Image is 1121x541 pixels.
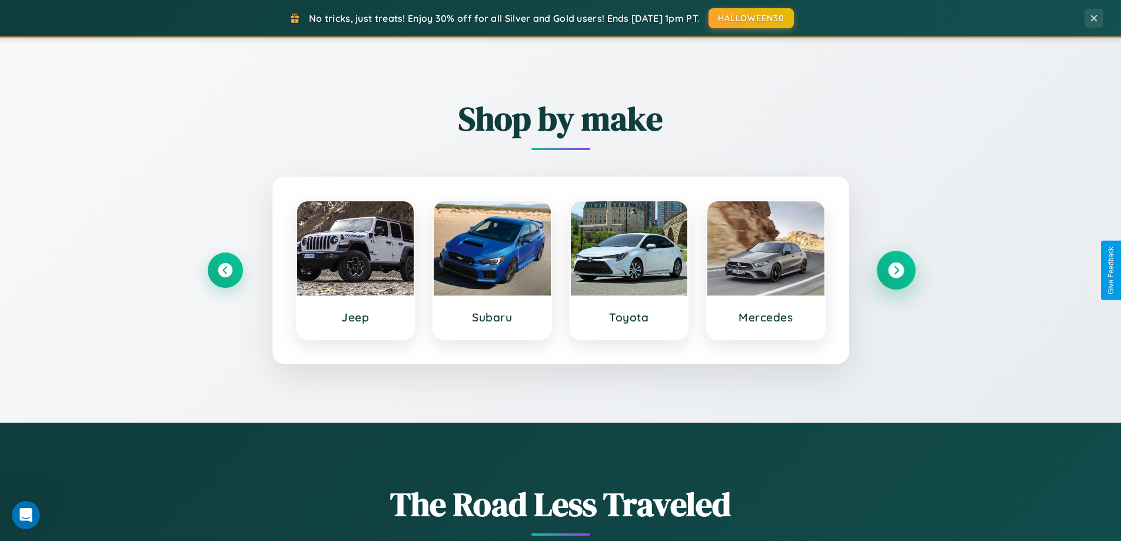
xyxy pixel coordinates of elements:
iframe: Intercom live chat [12,501,40,529]
h3: Toyota [583,310,676,324]
div: Give Feedback [1107,247,1115,294]
h2: Shop by make [208,96,914,141]
h3: Subaru [445,310,539,324]
h1: The Road Less Traveled [208,482,914,527]
button: HALLOWEEN30 [708,8,794,28]
h3: Mercedes [719,310,813,324]
h3: Jeep [309,310,403,324]
span: No tricks, just treats! Enjoy 30% off for all Silver and Gold users! Ends [DATE] 1pm PT. [309,12,700,24]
